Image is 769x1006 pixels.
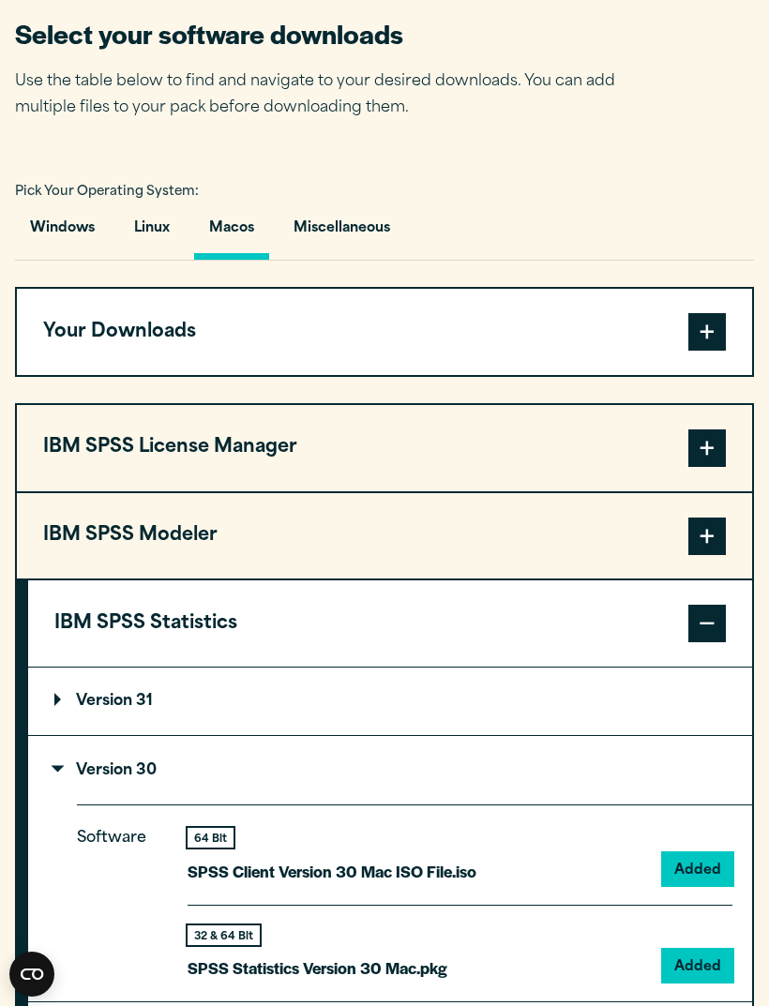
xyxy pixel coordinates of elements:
[28,668,752,735] summary: Version 31
[663,853,732,885] button: Added
[663,950,732,982] button: Added
[15,206,110,260] button: Windows
[54,694,153,709] p: Version 31
[28,580,752,667] button: IBM SPSS Statistics
[188,828,234,848] div: 64 Bit
[15,186,199,198] span: Pick Your Operating System:
[194,206,269,260] button: Macos
[119,206,185,260] button: Linux
[17,493,752,579] button: IBM SPSS Modeler
[188,925,260,945] div: 32 & 64 Bit
[17,405,752,491] button: IBM SPSS License Manager
[77,825,161,967] p: Software
[15,68,643,123] p: Use the table below to find and navigate to your desired downloads. You can add multiple files to...
[188,858,476,885] p: SPSS Client Version 30 Mac ISO File.iso
[279,206,405,260] button: Miscellaneous
[54,763,157,778] p: Version 30
[9,952,54,997] button: Open CMP widget
[188,954,447,982] p: SPSS Statistics Version 30 Mac.pkg
[28,736,752,803] summary: Version 30
[17,289,752,375] button: Your Downloads
[15,16,643,52] h2: Select your software downloads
